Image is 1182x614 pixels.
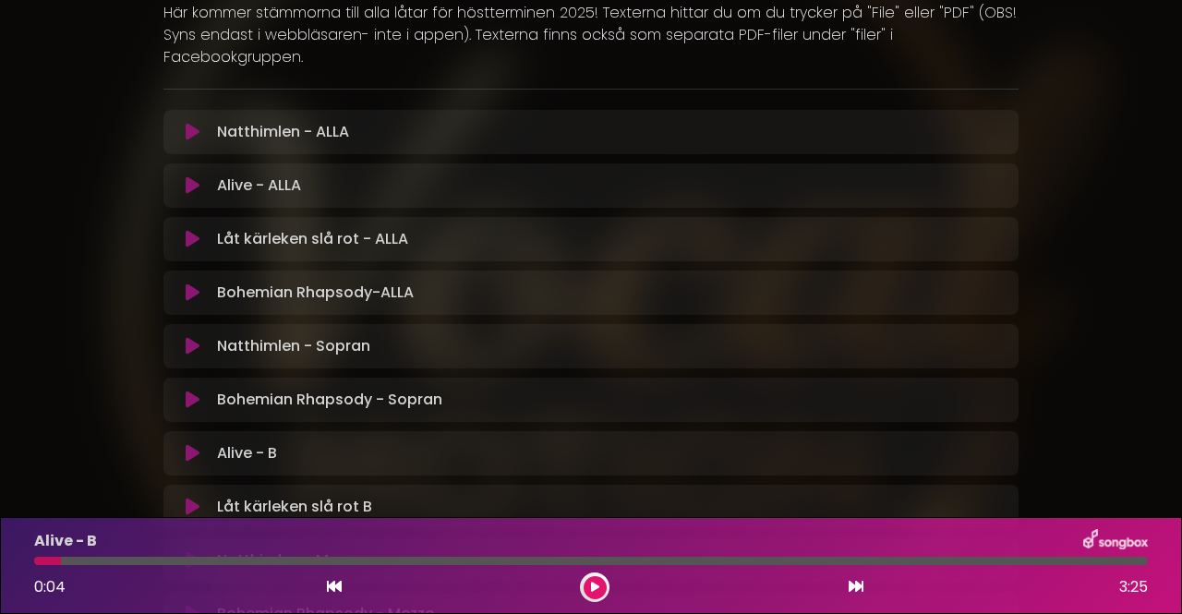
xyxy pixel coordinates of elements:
[217,389,442,411] p: Bohemian Rhapsody - Sopran
[217,175,301,197] p: Alive - ALLA
[217,121,349,143] p: Natthimlen - ALLA
[217,496,372,518] p: Låt kärleken slå rot B
[1119,576,1148,598] span: 3:25
[34,530,97,552] p: Alive - B
[163,2,1019,68] p: Här kommer stämmorna till alla låtar för höstterminen 2025! Texterna hittar du om du trycker på "...
[217,282,414,304] p: Bohemian Rhapsody-ALLA
[34,576,66,597] span: 0:04
[1083,529,1148,553] img: songbox-logo-white.png
[217,335,370,357] p: Natthimlen - Sopran
[217,442,277,464] p: Alive - B
[217,228,408,250] p: Låt kärleken slå rot - ALLA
